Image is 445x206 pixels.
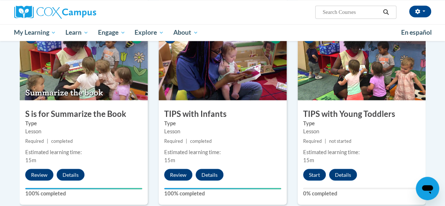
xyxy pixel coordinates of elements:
div: Your progress [164,188,281,189]
span: About [173,28,198,37]
a: Engage [93,24,130,41]
span: completed [190,138,212,144]
button: Search [380,8,391,16]
span: | [325,138,326,144]
label: Type [25,119,142,127]
div: Estimated learning time: [25,148,142,156]
img: Course Image [20,27,148,100]
div: Lesson [303,127,420,135]
label: 100% completed [164,189,281,197]
button: Details [57,169,84,180]
button: Review [25,169,53,180]
span: | [47,138,48,144]
img: Cox Campus [14,5,96,19]
h3: S is for Summarize the Book [20,108,148,119]
div: Lesson [25,127,142,135]
span: My Learning [14,28,56,37]
a: Explore [130,24,169,41]
div: Your progress [25,188,142,189]
button: Review [164,169,192,180]
button: Account Settings [409,5,431,17]
a: About [169,24,203,41]
div: Main menu [9,24,437,41]
img: Course Image [159,27,287,100]
a: My Learning [10,24,61,41]
a: Learn [61,24,93,41]
span: Required [164,138,183,144]
button: Start [303,169,326,180]
span: | [186,138,187,144]
img: Course Image [298,27,426,100]
a: En español [396,25,437,40]
label: 0% completed [303,189,420,197]
button: Details [329,169,357,180]
span: Required [303,138,322,144]
label: 100% completed [25,189,142,197]
span: completed [51,138,73,144]
h3: TIPS with Infants [159,108,287,119]
button: Details [196,169,223,180]
span: 15m [25,157,36,163]
span: Learn [65,28,88,37]
div: Estimated learning time: [164,148,281,156]
div: Lesson [164,127,281,135]
span: En español [401,28,432,36]
span: Required [25,138,44,144]
h3: TIPS with Young Toddlers [298,108,426,119]
span: Explore [135,28,164,37]
input: Search Courses [322,8,380,16]
span: 15m [303,157,314,163]
div: Estimated learning time: [303,148,420,156]
span: Engage [98,28,125,37]
span: not started [329,138,351,144]
iframe: Button to launch messaging window [416,177,439,200]
span: 15m [164,157,175,163]
a: Cox Campus [14,5,146,19]
label: Type [164,119,281,127]
label: Type [303,119,420,127]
